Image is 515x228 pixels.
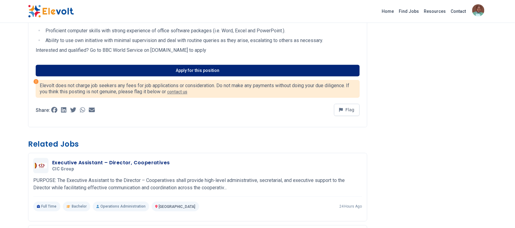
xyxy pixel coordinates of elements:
[72,204,87,209] span: Bachelor
[448,6,469,16] a: Contact
[35,163,47,169] img: CIC group
[167,90,187,94] a: contact us
[334,104,360,116] button: Flag
[33,202,60,212] p: Full Time
[472,4,484,16] img: Peter Muthali Munyoki
[40,83,356,95] p: Elevolt does not charge job seekers any fees for job applications or consideration. Do not make a...
[380,6,397,16] a: Home
[28,140,367,149] h3: Related Jobs
[397,6,422,16] a: Find Jobs
[33,158,362,212] a: CIC groupExecutive Assistant – Director, CooperativesCIC groupPURPOSE: The Executive Assistant to...
[339,204,362,209] p: 24 hours ago
[36,47,360,54] p: Interested and qualified? Go to BBC World Service on [DOMAIN_NAME] to apply
[93,202,149,212] p: Operations Administration
[33,177,362,192] p: PURPOSE: The Executive Assistant to the Director – Cooperatives shall provide high-level administ...
[44,27,360,34] li: Proficient computer skills with strong experience of office software packages (i.e. Word, Excel a...
[44,37,360,44] li: Ability to use own initiative with minimal supervision and deal with routine queries as they aris...
[36,108,50,113] p: Share:
[52,159,170,167] h3: Executive Assistant – Director, Cooperatives
[159,205,196,209] span: [GEOGRAPHIC_DATA]
[28,5,74,18] img: Elevolt
[484,199,515,228] iframe: Chat Widget
[52,167,74,172] span: CIC group
[422,6,448,16] a: Resources
[36,65,360,77] a: Apply for this position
